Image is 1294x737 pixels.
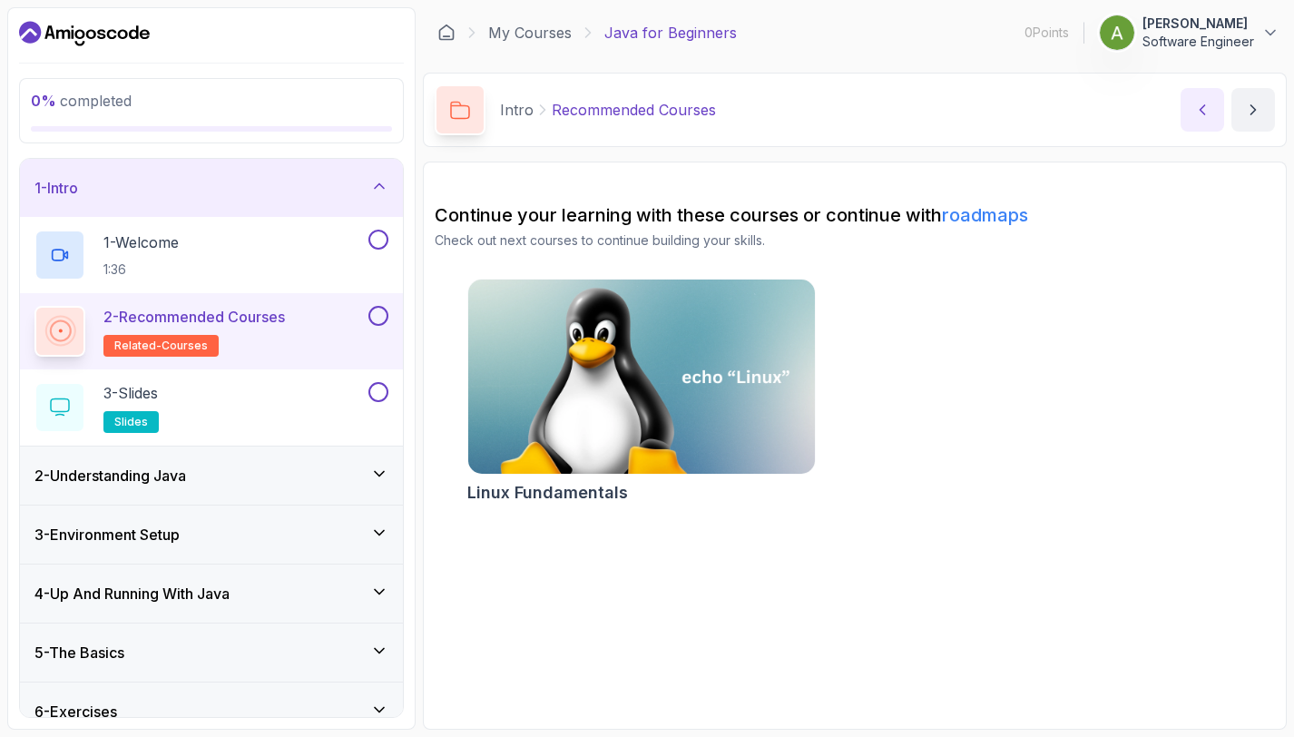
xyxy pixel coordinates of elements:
button: 2-Understanding Java [20,447,403,505]
p: 1:36 [103,260,179,279]
button: 1-Welcome1:36 [34,230,388,280]
button: user profile image[PERSON_NAME]Software Engineer [1099,15,1279,51]
a: Linux Fundamentals cardLinux Fundamentals [467,279,816,506]
a: roadmaps [942,204,1028,226]
a: Dashboard [19,19,150,48]
h3: 1 - Intro [34,177,78,199]
p: Software Engineer [1142,33,1254,51]
img: Linux Fundamentals card [468,280,815,474]
span: completed [31,92,132,110]
button: previous content [1181,88,1224,132]
a: My Courses [488,22,572,44]
p: 1 - Welcome [103,231,179,253]
button: 3-Slidesslides [34,382,388,433]
p: Recommended Courses [552,99,716,121]
button: next content [1231,88,1275,132]
p: [PERSON_NAME] [1142,15,1254,33]
button: 2-Recommended Coursesrelated-courses [34,306,388,357]
button: 5-The Basics [20,624,403,682]
button: 4-Up And Running With Java [20,565,403,623]
h2: Continue your learning with these courses or continue with [435,202,1275,228]
h3: 2 - Understanding Java [34,465,186,486]
span: related-courses [114,339,208,353]
span: 0 % [31,92,56,110]
h2: Linux Fundamentals [467,480,628,506]
a: Dashboard [437,24,456,42]
p: 2 - Recommended Courses [103,306,285,328]
span: slides [114,415,148,429]
p: 3 - Slides [103,382,158,404]
h3: 4 - Up And Running With Java [34,583,230,604]
p: Check out next courses to continue building your skills. [435,231,1275,250]
p: 0 Points [1024,24,1069,42]
h3: 6 - Exercises [34,701,117,722]
h3: 5 - The Basics [34,642,124,663]
h3: 3 - Environment Setup [34,524,180,545]
p: Java for Beginners [604,22,737,44]
img: user profile image [1100,15,1134,50]
button: 1-Intro [20,159,403,217]
p: Intro [500,99,534,121]
button: 3-Environment Setup [20,506,403,564]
